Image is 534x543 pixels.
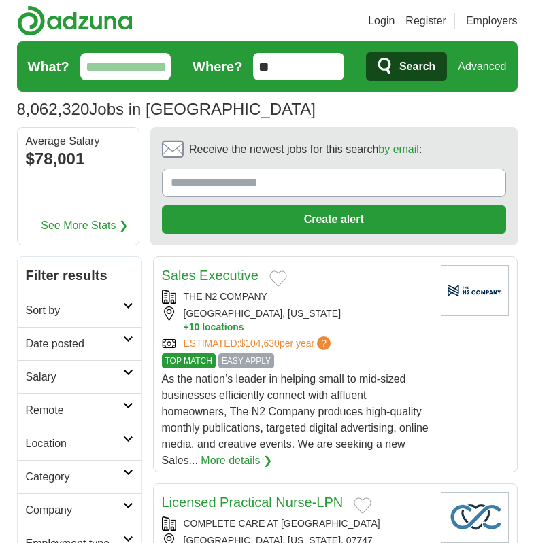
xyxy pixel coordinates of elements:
a: Company [18,493,141,527]
a: Licensed Practical Nurse-LPN [162,495,344,510]
a: ESTIMATED:$104,630per year? [184,336,334,351]
a: Salary [18,360,141,393]
span: Search [399,53,435,80]
img: Adzuna logo [17,5,133,36]
a: Sales Executive [162,268,258,283]
button: Add to favorite jobs [354,497,371,514]
a: Category [18,460,141,493]
a: Sort by [18,294,141,327]
span: Receive the newest jobs for this search : [189,141,422,158]
div: COMPLETE CARE AT [GEOGRAPHIC_DATA] [162,516,430,531]
a: Date posted [18,327,141,360]
a: Location [18,427,141,460]
button: Search [366,52,447,81]
h2: Filter results [18,257,141,294]
a: by email [378,143,419,155]
span: ? [317,336,331,350]
h2: Remote [26,402,123,419]
img: Company logo [441,492,509,543]
img: Company logo [441,265,509,316]
span: EASY APPLY [218,353,274,368]
a: More details ❯ [201,453,272,469]
a: Advanced [458,53,506,80]
a: Employers [466,13,518,29]
h2: Location [26,436,123,452]
a: See More Stats ❯ [41,217,128,234]
span: 8,062,320 [17,97,90,122]
span: As the nation’s leader in helping small to mid-sized businesses efficiently connect with affluent... [162,373,429,466]
h1: Jobs in [GEOGRAPHIC_DATA] [17,100,316,118]
h2: Company [26,502,123,519]
span: + [184,321,189,334]
label: What? [28,56,69,77]
a: Register [405,13,446,29]
h2: Salary [26,369,123,385]
h2: Date posted [26,336,123,352]
button: +10 locations [184,321,430,334]
h2: Sort by [26,302,123,319]
span: TOP MATCH [162,353,216,368]
label: Where? [193,56,242,77]
button: Add to favorite jobs [269,270,287,287]
a: Remote [18,393,141,427]
span: $104,630 [239,338,279,349]
a: Login [368,13,395,29]
button: Create alert [162,205,506,234]
div: Average Salary [26,136,131,147]
div: THE N2 COMPANY [162,290,430,304]
h2: Category [26,469,123,485]
div: [GEOGRAPHIC_DATA], [US_STATE] [162,306,430,334]
div: $78,001 [26,147,131,171]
